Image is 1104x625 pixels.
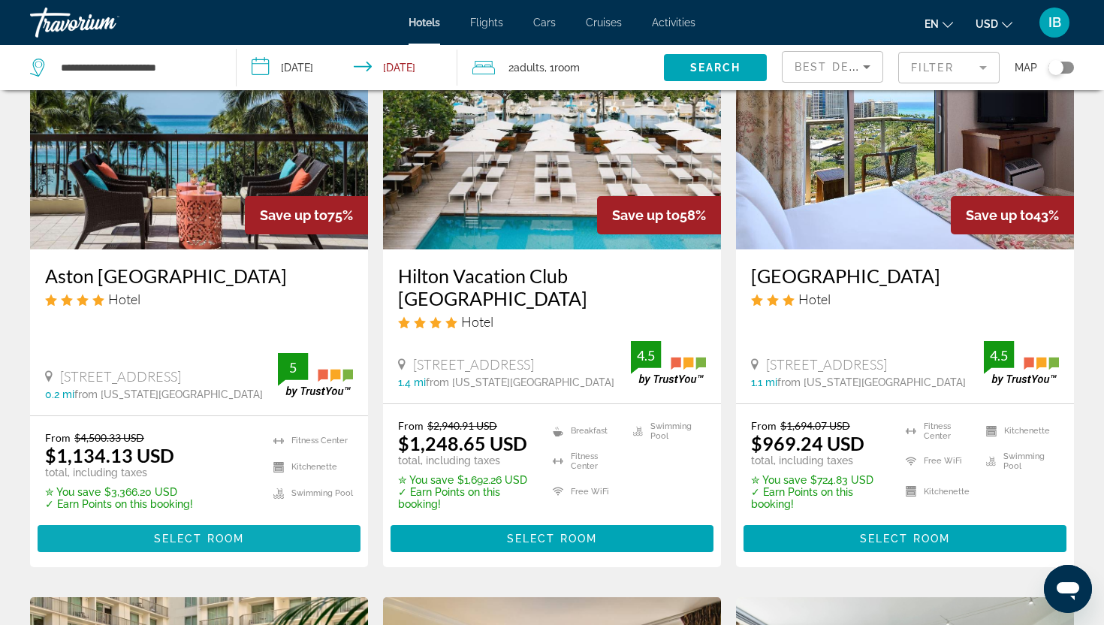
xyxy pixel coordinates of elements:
[979,419,1059,442] li: Kitchenette
[966,207,1033,223] span: Save up to
[398,474,534,486] p: $1,692.26 USD
[398,419,424,432] span: From
[74,431,144,444] del: $4,500.33 USD
[631,346,661,364] div: 4.5
[237,45,458,90] button: Check-in date: Oct 19, 2025 Check-out date: Oct 26, 2025
[391,525,713,552] button: Select Room
[154,533,244,545] span: Select Room
[736,9,1074,249] img: Hotel image
[457,45,664,90] button: Travelers: 2 adults, 0 children
[545,480,626,503] li: Free WiFi
[45,466,193,479] p: total, including taxes
[426,376,614,388] span: from [US_STATE][GEOGRAPHIC_DATA]
[45,486,101,498] span: ✮ You save
[984,341,1059,385] img: trustyou-badge.svg
[398,313,706,330] div: 4 star Hotel
[860,533,950,545] span: Select Room
[612,207,680,223] span: Save up to
[744,525,1066,552] button: Select Room
[751,474,887,486] p: $724.83 USD
[751,486,887,510] p: ✓ Earn Points on this booking!
[266,457,353,476] li: Kitchenette
[260,207,327,223] span: Save up to
[751,432,864,454] ins: $969.24 USD
[544,57,580,78] span: , 1
[690,62,741,74] span: Search
[751,291,1059,307] div: 3 star Hotel
[898,419,979,442] li: Fitness Center
[38,529,360,545] a: Select Room
[984,346,1014,364] div: 4.5
[45,388,74,400] span: 0.2 mi
[508,57,544,78] span: 2
[751,454,887,466] p: total, including taxes
[38,525,360,552] button: Select Room
[751,419,777,432] span: From
[30,3,180,42] a: Travorium
[1044,565,1092,613] iframe: Кнопка для запуску вікна повідомлень
[751,376,777,388] span: 1.1 mi
[30,9,368,249] a: Hotel image
[976,18,998,30] span: USD
[626,419,706,442] li: Swimming Pool
[1037,61,1074,74] button: Toggle map
[898,450,979,473] li: Free WiFi
[409,17,440,29] a: Hotels
[766,356,887,373] span: [STREET_ADDRESS]
[631,341,706,385] img: trustyou-badge.svg
[413,356,534,373] span: [STREET_ADDRESS]
[925,18,939,30] span: en
[45,486,193,498] p: $3,366.20 USD
[1048,15,1061,30] span: IB
[744,529,1066,545] a: Select Room
[751,264,1059,287] h3: [GEOGRAPHIC_DATA]
[74,388,263,400] span: from [US_STATE][GEOGRAPHIC_DATA]
[278,358,308,376] div: 5
[795,61,873,73] span: Best Deals
[398,486,534,510] p: ✓ Earn Points on this booking!
[398,474,454,486] span: ✮ You save
[391,529,713,545] a: Select Room
[398,432,527,454] ins: $1,248.65 USD
[266,431,353,450] li: Fitness Center
[45,498,193,510] p: ✓ Earn Points on this booking!
[514,62,544,74] span: Adults
[461,313,493,330] span: Hotel
[266,484,353,503] li: Swimming Pool
[898,480,979,503] li: Kitchenette
[45,431,71,444] span: From
[1035,7,1074,38] button: User Menu
[398,264,706,309] a: Hilton Vacation Club [GEOGRAPHIC_DATA]
[533,17,556,29] a: Cars
[652,17,695,29] span: Activities
[45,444,174,466] ins: $1,134.13 USD
[278,353,353,397] img: trustyou-badge.svg
[470,17,503,29] span: Flights
[383,9,721,249] img: Hotel image
[951,196,1074,234] div: 43%
[545,419,626,442] li: Breakfast
[751,474,807,486] span: ✮ You save
[427,419,497,432] del: $2,940.91 USD
[554,62,580,74] span: Room
[898,51,1000,84] button: Filter
[795,58,870,76] mat-select: Sort by
[586,17,622,29] a: Cruises
[45,264,353,287] a: Aston [GEOGRAPHIC_DATA]
[60,368,181,385] span: [STREET_ADDRESS]
[45,291,353,307] div: 4 star Hotel
[979,450,1059,473] li: Swimming Pool
[398,376,426,388] span: 1.4 mi
[777,376,966,388] span: from [US_STATE][GEOGRAPHIC_DATA]
[1015,57,1037,78] span: Map
[245,196,368,234] div: 75%
[976,13,1012,35] button: Change currency
[780,419,850,432] del: $1,694.07 USD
